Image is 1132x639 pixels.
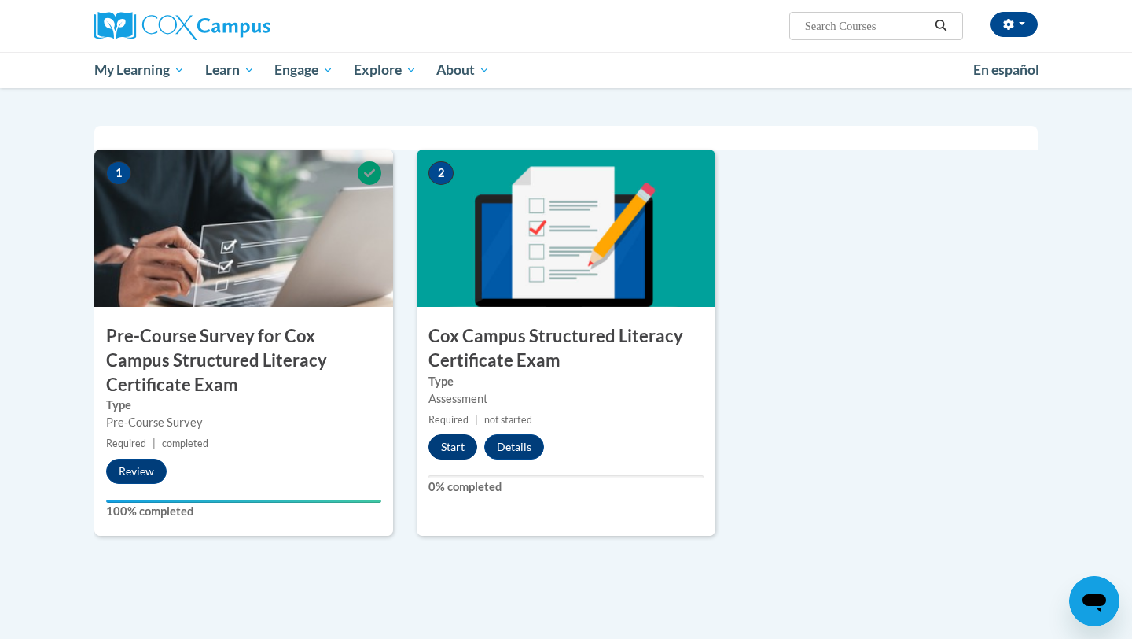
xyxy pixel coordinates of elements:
span: completed [162,438,208,449]
label: 0% completed [428,478,704,496]
label: Type [106,397,381,414]
span: | [153,438,156,449]
img: Course Image [94,150,393,307]
span: Required [106,438,146,449]
button: Details [484,434,544,460]
a: Engage [264,52,344,88]
button: Start [428,434,477,460]
span: not started [484,414,532,426]
h3: Pre-Course Survey for Cox Campus Structured Literacy Certificate Exam [94,324,393,397]
a: About [427,52,501,88]
span: Learn [205,61,255,79]
div: Pre-Course Survey [106,414,381,431]
img: Cox Campus [94,12,270,40]
a: Cox Campus [94,12,393,40]
div: Main menu [71,52,1061,88]
span: About [436,61,490,79]
button: Search [929,17,953,35]
a: Explore [344,52,427,88]
span: Explore [354,61,417,79]
input: Search Courses [803,17,929,35]
a: Learn [195,52,265,88]
button: Account Settings [990,12,1038,37]
label: Type [428,373,704,390]
span: My Learning [94,61,185,79]
a: En español [963,54,1049,87]
span: En español [973,61,1039,78]
div: Assessment [428,390,704,408]
span: Engage [274,61,333,79]
span: 2 [428,161,454,185]
span: | [475,414,478,426]
h3: Cox Campus Structured Literacy Certificate Exam [417,324,715,373]
a: My Learning [84,52,195,88]
span: Required [428,414,469,426]
div: Your progress [106,500,381,503]
label: 100% completed [106,503,381,520]
span: 1 [106,161,131,185]
button: Review [106,459,167,484]
img: Course Image [417,150,715,307]
iframe: Button to launch messaging window [1069,576,1119,626]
